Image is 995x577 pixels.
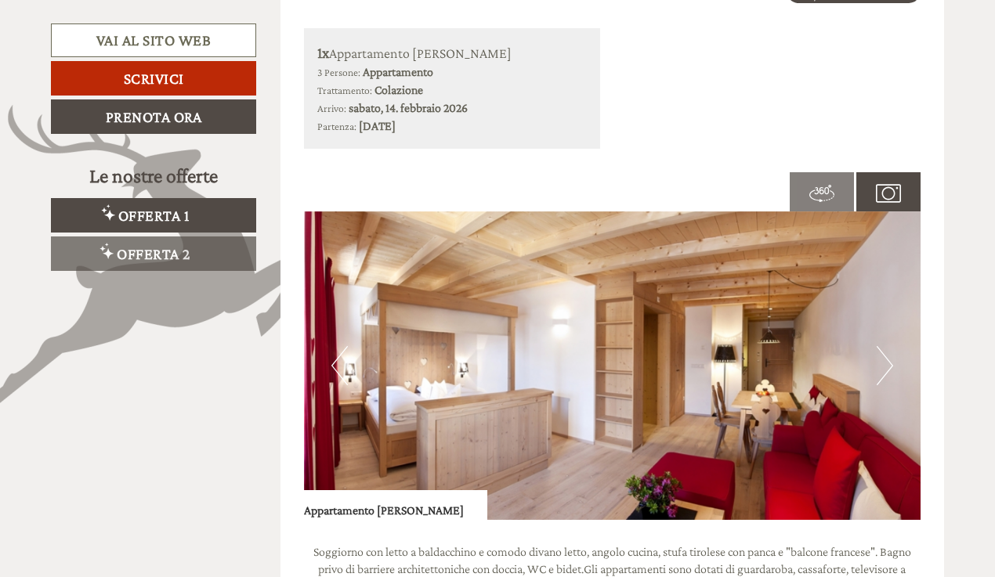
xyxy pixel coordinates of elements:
[374,83,423,96] b: Colazione
[317,85,372,96] small: Trattamento:
[281,12,337,38] div: [DATE]
[24,45,208,58] div: Zin Senfter Residence
[317,67,360,78] small: 3 Persone:
[363,65,433,78] b: Appartamento
[24,76,208,87] small: 16:34
[349,101,468,114] b: sabato, 14. febbraio 2026
[51,23,256,57] a: Vai al sito web
[118,207,190,224] span: Offerta 1
[51,61,256,96] a: Scrivici
[304,211,921,520] img: image
[331,346,348,385] button: Previous
[117,245,190,262] span: Offerta 2
[809,181,834,206] img: 360-grad.svg
[877,346,893,385] button: Next
[51,99,256,134] a: Prenota ora
[530,406,618,440] button: Invia
[317,121,356,132] small: Partenza:
[317,103,346,114] small: Arrivo:
[12,42,216,90] div: Buon giorno, come possiamo aiutarla?
[304,490,487,520] div: Appartamento [PERSON_NAME]
[317,44,329,61] b: 1x
[51,161,256,190] div: Le nostre offerte
[876,181,901,206] img: camera.svg
[359,119,396,132] b: [DATE]
[317,41,588,64] div: Appartamento [PERSON_NAME]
